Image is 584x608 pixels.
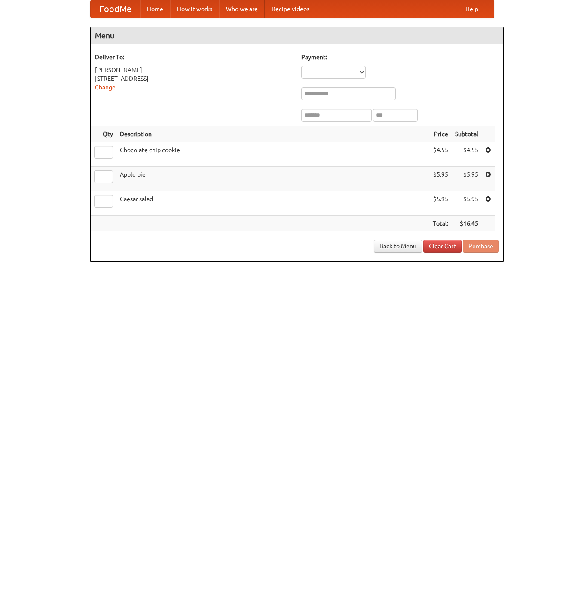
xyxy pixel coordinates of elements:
[429,126,452,142] th: Price
[463,240,499,253] button: Purchase
[116,142,429,167] td: Chocolate chip cookie
[116,126,429,142] th: Description
[91,0,140,18] a: FoodMe
[95,53,293,61] h5: Deliver To:
[95,74,293,83] div: [STREET_ADDRESS]
[301,53,499,61] h5: Payment:
[452,191,482,216] td: $5.95
[429,167,452,191] td: $5.95
[91,27,503,44] h4: Menu
[116,191,429,216] td: Caesar salad
[452,126,482,142] th: Subtotal
[429,191,452,216] td: $5.95
[429,142,452,167] td: $4.55
[429,216,452,232] th: Total:
[423,240,462,253] a: Clear Cart
[140,0,170,18] a: Home
[452,216,482,232] th: $16.45
[91,126,116,142] th: Qty
[452,167,482,191] td: $5.95
[170,0,219,18] a: How it works
[265,0,316,18] a: Recipe videos
[95,66,293,74] div: [PERSON_NAME]
[374,240,422,253] a: Back to Menu
[95,84,116,91] a: Change
[219,0,265,18] a: Who we are
[116,167,429,191] td: Apple pie
[452,142,482,167] td: $4.55
[459,0,485,18] a: Help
